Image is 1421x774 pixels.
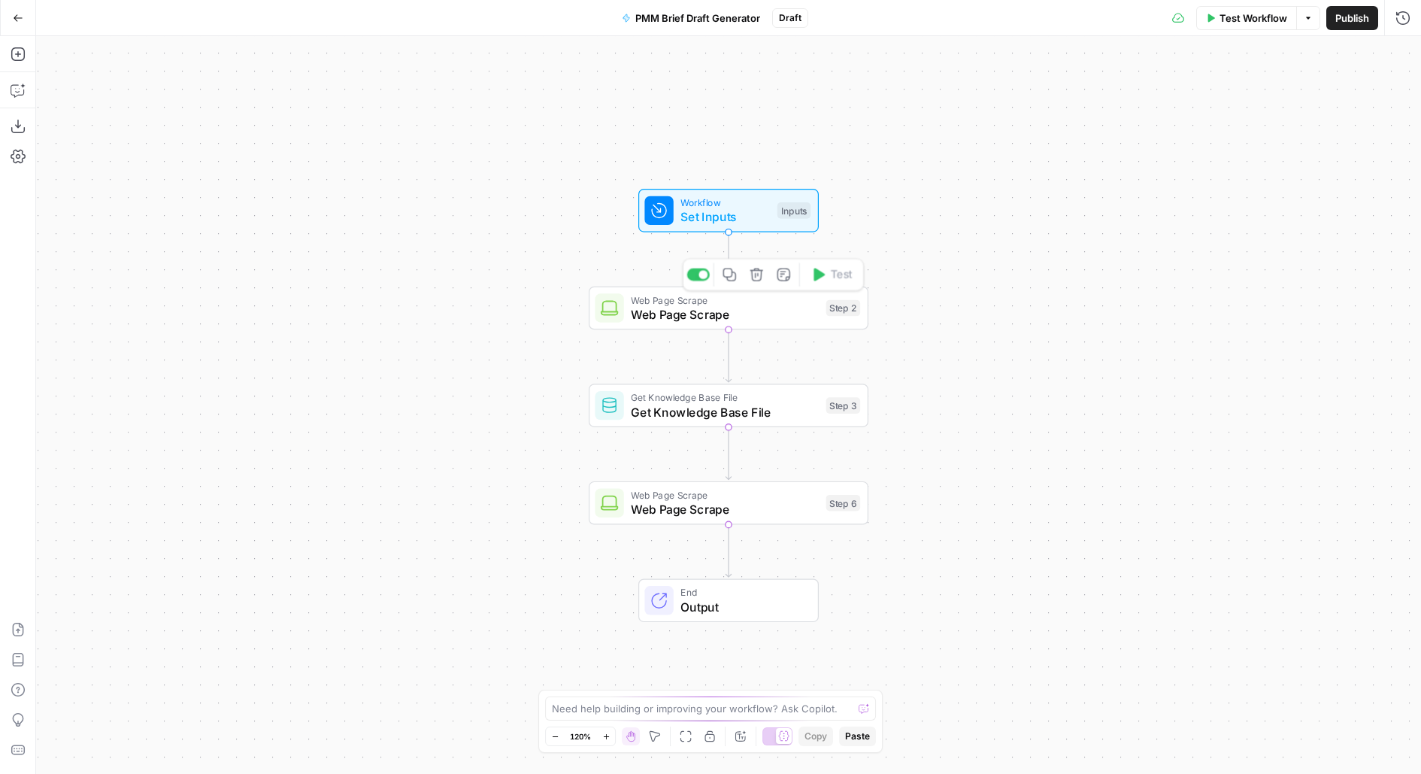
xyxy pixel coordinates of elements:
[1335,11,1369,26] span: Publish
[1196,6,1296,30] button: Test Workflow
[804,730,827,743] span: Copy
[589,579,868,623] div: EndOutput
[589,287,868,330] div: Web Page ScrapeWeb Page ScrapeStep 2Test
[631,293,819,307] span: Web Page Scrape
[1326,6,1378,30] button: Publish
[680,598,803,616] span: Output
[680,208,770,226] span: Set Inputs
[831,266,853,283] span: Test
[777,202,810,219] div: Inputs
[1220,11,1287,26] span: Test Workflow
[631,305,819,323] span: Web Page Scrape
[826,397,861,414] div: Step 3
[726,329,731,382] g: Edge from step_2 to step_3
[570,730,591,742] span: 120%
[631,500,819,518] span: Web Page Scrape
[726,426,731,480] g: Edge from step_3 to step_6
[631,390,819,405] span: Get Knowledge Base File
[839,727,876,746] button: Paste
[680,585,803,599] span: End
[589,384,868,427] div: Get Knowledge Base FileGet Knowledge Base FileStep 3
[613,6,769,30] button: PMM Brief Draft Generator
[798,727,833,746] button: Copy
[845,730,870,743] span: Paste
[589,481,868,525] div: Web Page ScrapeWeb Page ScrapeStep 6
[631,403,819,421] span: Get Knowledge Base File
[779,11,801,25] span: Draft
[804,263,859,287] button: Test
[589,189,868,232] div: WorkflowSet InputsInputs
[726,524,731,578] g: Edge from step_6 to end
[826,300,861,317] div: Step 2
[680,196,770,210] span: Workflow
[826,495,861,511] div: Step 6
[635,11,760,26] span: PMM Brief Draft Generator
[631,487,819,502] span: Web Page Scrape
